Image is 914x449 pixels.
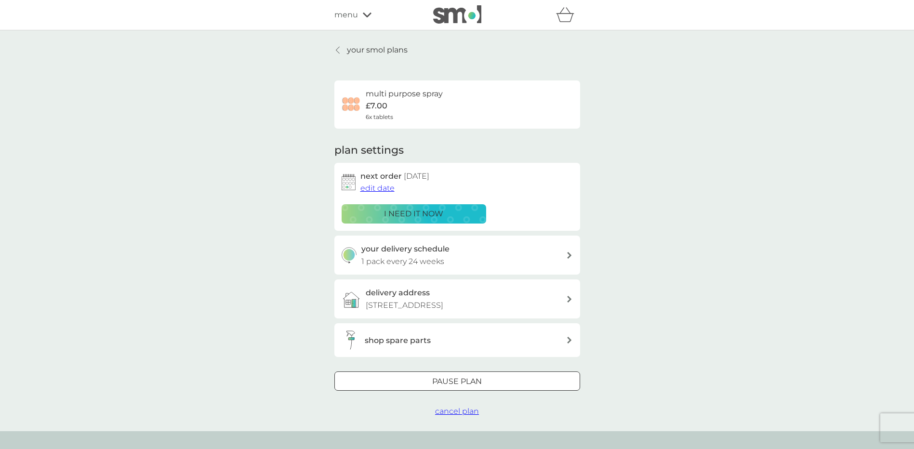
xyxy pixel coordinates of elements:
h2: plan settings [334,143,404,158]
span: menu [334,9,358,21]
span: [DATE] [404,172,429,181]
div: basket [556,5,580,25]
a: delivery address[STREET_ADDRESS] [334,279,580,318]
p: Pause plan [432,375,482,388]
h3: delivery address [366,287,430,299]
img: multi purpose spray [342,95,361,114]
span: 6x tablets [366,112,393,121]
p: [STREET_ADDRESS] [366,299,443,312]
h6: multi purpose spray [366,88,443,100]
h3: your delivery schedule [361,243,450,255]
button: edit date [360,182,395,195]
button: shop spare parts [334,323,580,357]
a: your smol plans [334,44,408,56]
p: your smol plans [347,44,408,56]
h2: next order [360,170,429,183]
h3: shop spare parts [365,334,431,347]
p: i need it now [384,208,443,220]
button: cancel plan [435,405,479,418]
p: 1 pack every 24 weeks [361,255,444,268]
img: smol [433,5,481,24]
button: i need it now [342,204,486,224]
span: cancel plan [435,407,479,416]
p: £7.00 [366,100,387,112]
button: Pause plan [334,371,580,391]
span: edit date [360,184,395,193]
button: your delivery schedule1 pack every 24 weeks [334,236,580,275]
